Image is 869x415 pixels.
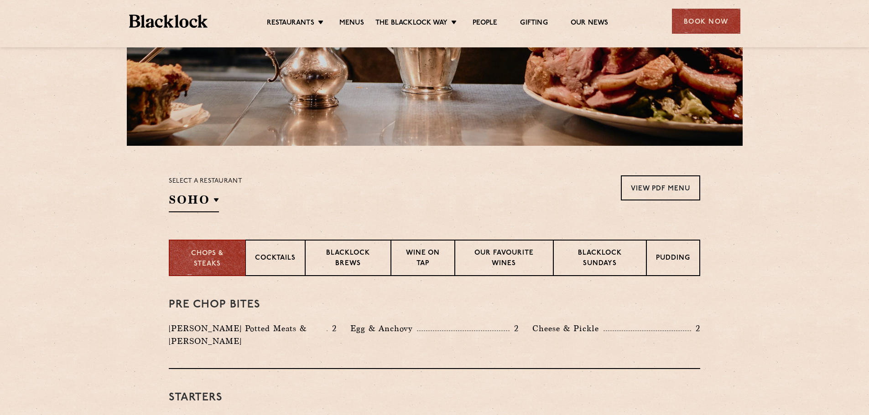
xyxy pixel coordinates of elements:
p: Cheese & Pickle [532,322,604,335]
h2: SOHO [169,192,219,212]
a: Menus [339,19,364,29]
h3: Pre Chop Bites [169,299,700,311]
div: Book Now [672,9,740,34]
p: Pudding [656,253,690,265]
h3: Starters [169,392,700,404]
p: 2 [691,323,700,334]
a: The Blacklock Way [375,19,448,29]
a: Our News [571,19,609,29]
a: People [473,19,497,29]
p: Select a restaurant [169,175,242,187]
p: Cocktails [255,253,296,265]
p: Chops & Steaks [179,249,236,269]
a: View PDF Menu [621,175,700,200]
p: [PERSON_NAME] Potted Meats & [PERSON_NAME] [169,322,327,348]
a: Restaurants [267,19,314,29]
p: Blacklock Brews [315,248,381,270]
img: BL_Textured_Logo-footer-cropped.svg [129,15,208,28]
p: 2 [328,323,337,334]
p: Egg & Anchovy [350,322,417,335]
a: Gifting [520,19,547,29]
p: Blacklock Sundays [563,248,637,270]
p: Wine on Tap [401,248,445,270]
p: 2 [510,323,519,334]
p: Our favourite wines [464,248,543,270]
